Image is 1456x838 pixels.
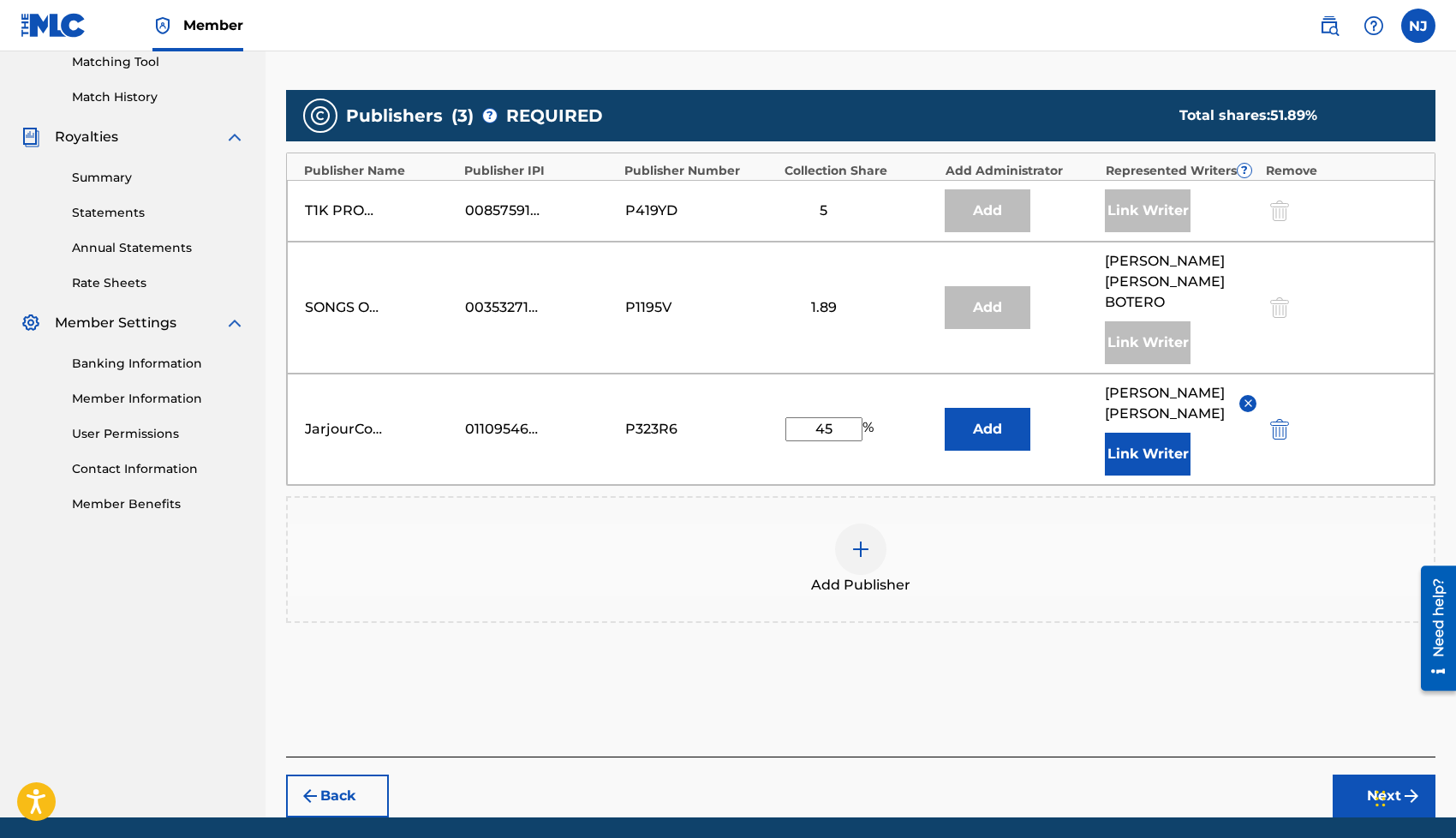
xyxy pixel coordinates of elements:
img: expand [224,127,245,147]
div: Collection Share [785,162,936,180]
span: ( 3 ) [451,103,474,129]
a: Annual Statements [72,239,245,257]
a: Statements [72,204,245,222]
div: Remove [1266,162,1417,180]
img: help [1364,15,1384,36]
a: Banking Information [72,355,245,373]
button: Next [1333,775,1435,817]
span: [PERSON_NAME] [PERSON_NAME] BOTERO [1105,251,1256,313]
img: add [850,539,871,560]
div: Represented Writers [1106,162,1257,180]
div: Publisher IPI [464,162,616,180]
a: Member Benefits [72,495,245,513]
span: ? [483,109,497,123]
iframe: Resource Center [1408,560,1456,697]
img: Royalties [21,127,41,147]
a: Member Information [72,390,245,408]
div: Add Administrator [946,162,1097,180]
button: Back [286,775,389,817]
span: Member Settings [55,313,176,333]
div: Help [1357,9,1391,43]
img: search [1319,15,1340,36]
img: Top Rightsholder [152,15,173,36]
span: Publishers [346,103,443,129]
span: Royalties [55,127,118,147]
a: Matching Tool [72,53,245,71]
div: Publisher Number [624,162,776,180]
div: User Menu [1401,9,1435,43]
div: Publisher Name [304,162,456,180]
img: publishers [310,105,331,126]
img: Member Settings [21,313,41,333]
span: REQUIRED [506,103,603,129]
img: MLC Logo [21,13,87,38]
span: [PERSON_NAME] [PERSON_NAME] [1105,383,1226,424]
span: ? [1238,164,1251,177]
img: 12a2ab48e56ec057fbd8.svg [1270,419,1289,440]
span: 51.89 % [1270,107,1317,123]
a: Rate Sheets [72,274,245,292]
img: 7ee5dd4eb1f8a8e3ef2f.svg [300,786,320,806]
img: expand [224,313,245,333]
span: Member [183,15,243,35]
a: User Permissions [72,425,245,443]
a: Contact Information [72,460,245,478]
span: % [862,417,878,441]
a: Public Search [1312,9,1346,43]
img: remove-from-list-button [1242,397,1255,410]
div: Drag [1375,773,1386,824]
button: Link Writer [1105,433,1190,476]
a: Summary [72,169,245,187]
div: Total shares: [1179,105,1401,126]
span: Add Publisher [811,575,910,596]
a: Match History [72,88,245,106]
button: Add [945,408,1030,451]
iframe: Chat Widget [1370,756,1456,838]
